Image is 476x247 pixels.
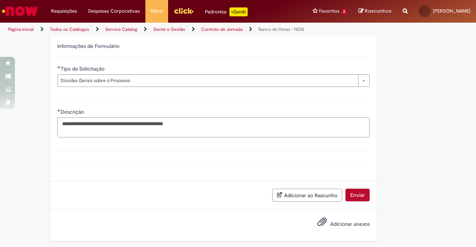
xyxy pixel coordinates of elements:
div: Padroniza [205,7,248,16]
span: Rascunhos [365,7,392,14]
span: Dúvidas Gerais sobre o Processo [61,75,354,87]
img: ServiceNow [1,4,39,19]
a: Banco de Horas - NEW [258,26,304,32]
span: More [151,7,163,15]
button: Enviar [345,189,370,201]
a: Service Catalog [105,26,137,32]
a: Controle de Jornada [201,26,242,32]
a: Todos os Catálogos [50,26,89,32]
p: +GenAi [229,7,248,16]
span: Obrigatório Preenchido [57,109,61,112]
span: 2 [341,9,347,15]
span: Obrigatório Preenchido [57,66,61,69]
button: Adicionar ao Rascunho [272,189,342,202]
img: click_logo_yellow_360x200.png [174,5,194,16]
span: Favoritos [319,7,340,15]
label: Informações de Formulário [57,43,119,49]
button: Adicionar anexos [315,215,329,232]
a: Página inicial [8,26,34,32]
textarea: Descrição [57,117,370,137]
ul: Trilhas de página [6,23,312,36]
span: Adicionar anexos [330,221,370,227]
span: Despesas Corporativas [88,7,140,15]
span: Descrição [61,108,86,115]
span: Tipo da Solicitação [61,65,106,72]
span: [PERSON_NAME] [433,8,470,14]
a: Rascunhos [358,8,392,15]
a: Gente e Gestão [153,26,185,32]
span: Requisições [51,7,77,15]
